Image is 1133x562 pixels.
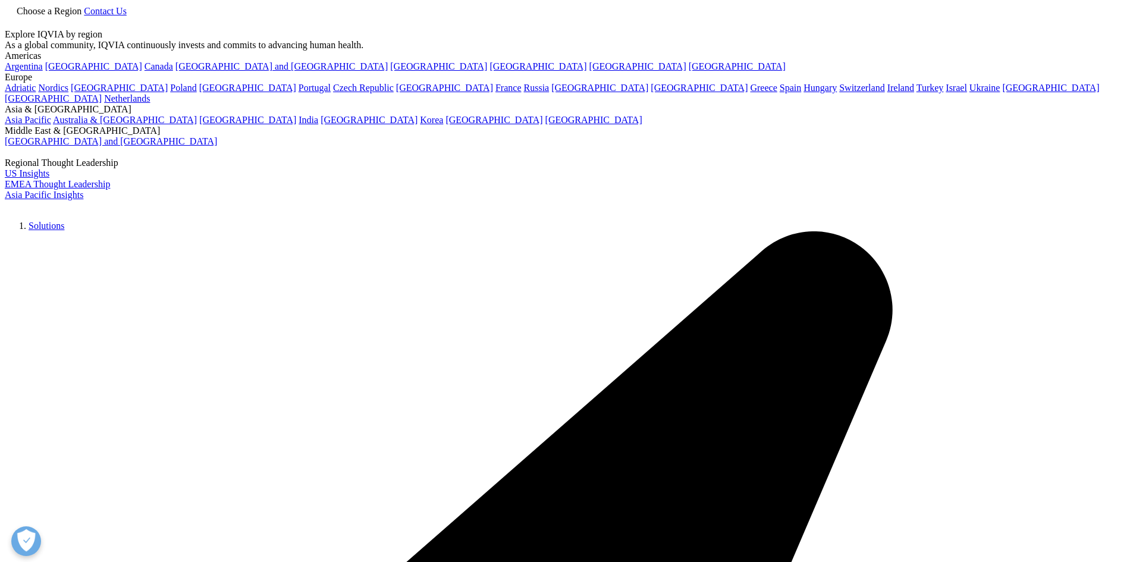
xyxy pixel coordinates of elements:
[445,115,542,125] a: [GEOGRAPHIC_DATA]
[5,136,217,146] a: [GEOGRAPHIC_DATA] and [GEOGRAPHIC_DATA]
[170,83,196,93] a: Poland
[5,115,51,125] a: Asia Pacific
[689,61,786,71] a: [GEOGRAPHIC_DATA]
[489,61,586,71] a: [GEOGRAPHIC_DATA]
[11,526,41,556] button: 개방형 기본 설정
[5,61,43,71] a: Argentina
[396,83,493,93] a: [GEOGRAPHIC_DATA]
[17,6,81,16] span: Choose a Region
[495,83,522,93] a: France
[917,83,944,93] a: Turkey
[175,61,388,71] a: [GEOGRAPHIC_DATA] and [GEOGRAPHIC_DATA]
[321,115,418,125] a: [GEOGRAPHIC_DATA]
[5,191,83,201] a: Asia Pacific Insights
[145,61,173,71] a: Canada
[5,51,1128,61] div: Americas
[946,83,967,93] a: Israel
[104,93,150,103] a: Netherlands
[524,83,550,93] a: Russia
[71,83,168,93] a: [GEOGRAPHIC_DATA]
[299,83,331,93] a: Portugal
[551,83,648,93] a: [GEOGRAPHIC_DATA]
[887,83,914,93] a: Ireland
[299,115,318,125] a: India
[1002,83,1099,93] a: [GEOGRAPHIC_DATA]
[5,125,1128,136] div: Middle East & [GEOGRAPHIC_DATA]
[5,29,1128,40] div: Explore IQVIA by region
[53,115,197,125] a: Australia & [GEOGRAPHIC_DATA]
[5,83,36,93] a: Adriatic
[420,115,443,125] a: Korea
[545,115,642,125] a: [GEOGRAPHIC_DATA]
[45,61,142,71] a: [GEOGRAPHIC_DATA]
[5,93,102,103] a: [GEOGRAPHIC_DATA]
[5,180,110,190] a: EMEA Thought Leadership
[333,83,394,93] a: Czech Republic
[589,61,686,71] a: [GEOGRAPHIC_DATA]
[5,159,1128,169] div: Regional Thought Leadership
[750,83,777,93] a: Greece
[839,83,884,93] a: Switzerland
[199,115,296,125] a: [GEOGRAPHIC_DATA]
[38,83,68,93] a: Nordics
[84,6,127,16] a: Contact Us
[5,72,1128,83] div: Europe
[199,83,296,93] a: [GEOGRAPHIC_DATA]
[780,83,801,93] a: Spain
[29,222,64,232] a: Solutions
[5,40,1128,51] div: As a global community, IQVIA continuously invests and commits to advancing human health.
[5,169,49,180] a: US Insights
[5,147,14,156] img: 2093_analyzing-data-using-big-screen-display-and-laptop.png
[390,61,487,71] a: [GEOGRAPHIC_DATA]
[5,104,1128,115] div: Asia & [GEOGRAPHIC_DATA]
[969,83,1000,93] a: Ukraine
[651,83,748,93] a: [GEOGRAPHIC_DATA]
[804,83,837,93] a: Hungary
